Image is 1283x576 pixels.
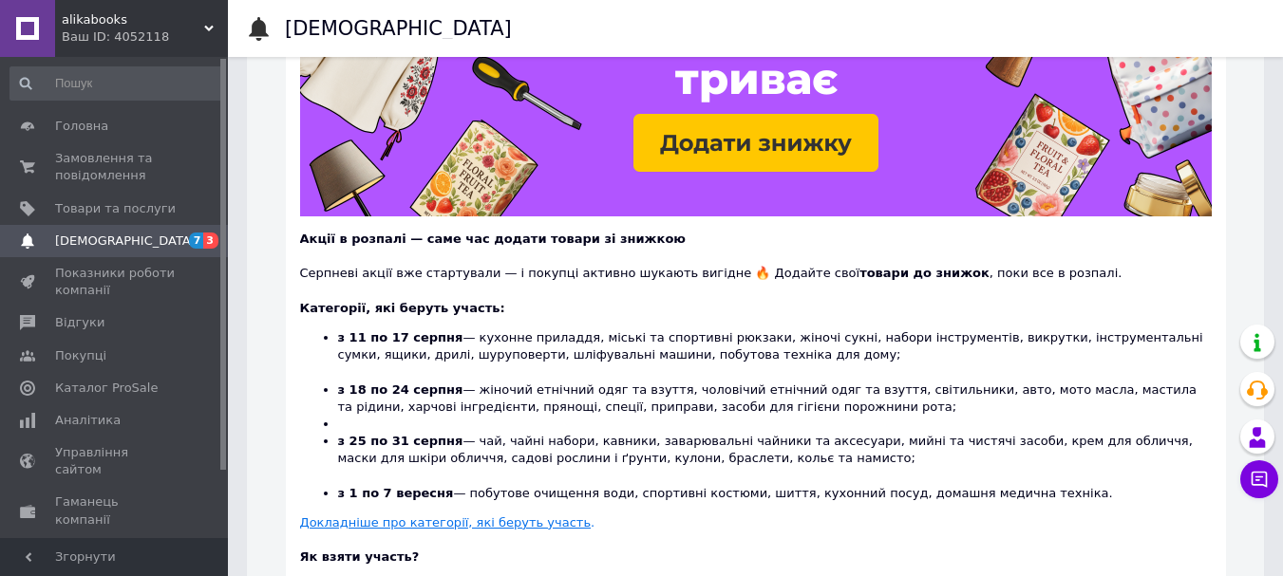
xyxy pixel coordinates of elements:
b: з 25 по 31 серпня [338,434,463,448]
span: Головна [55,118,108,135]
div: Серпневі акції вже стартували — і покупці активно шукають вигідне 🔥 Додайте свої , поки все в роз... [300,248,1212,282]
span: Каталог ProSale [55,380,158,397]
b: з 18 по 24 серпня [338,382,463,397]
span: Товари та послуги [55,200,176,217]
span: Покупці [55,347,106,364]
span: Замовлення та повідомлення [55,150,176,184]
span: 7 [189,232,204,249]
button: Чат з покупцем [1240,460,1278,498]
li: — чай, чайні набори, кавники, заварювальні чайники та аксесуари, мийні та чистячі засоби, крем дл... [338,433,1212,485]
b: з 11 по 17 серпня [338,330,463,344]
b: товари до знижок [859,266,990,280]
span: 3 [203,232,218,249]
span: alikabooks [62,11,204,28]
u: Докладніше про категорії, які беруть участь [300,515,592,530]
a: Докладніше про категорії, які беруть участь. [300,515,595,530]
span: [DEMOGRAPHIC_DATA] [55,232,196,250]
span: Відгуки [55,314,104,331]
b: Акції в розпалі — саме час додати товари зі знижкою [300,232,686,246]
div: Ваш ID: 4052118 [62,28,228,46]
span: Гаманець компанії [55,493,176,528]
span: Аналітика [55,412,121,429]
b: Категорії, які беруть участь: [300,301,505,315]
span: Управління сайтом [55,444,176,478]
input: Пошук [9,66,224,101]
b: з 1 по 7 вересня [338,486,454,500]
li: — кухонне приладдя, міські та спортивні рюкзаки, жіночі сукні, набори інструментів, викрутки, інс... [338,329,1212,381]
span: Показники роботи компанії [55,265,176,299]
li: — жіночий етнічний одяг та взуття, чоловічий етнічний одяг та взуття, світильники, авто, мото мас... [338,381,1212,416]
li: — побутове очищення води, спортивні костюми, шиття, кухонний посуд, домашня медична техніка. [338,485,1212,502]
b: Як взяти участь? [300,549,420,564]
h1: [DEMOGRAPHIC_DATA] [285,17,512,40]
